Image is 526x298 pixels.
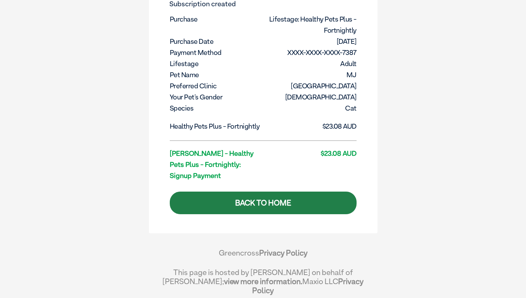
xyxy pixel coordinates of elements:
[252,277,364,295] a: Privacy Policy
[264,148,357,159] dd: $23.08 AUD
[264,36,357,47] dd: [DATE]
[162,264,364,295] div: This page is hosted by [PERSON_NAME] on behalf of [PERSON_NAME]; Maxio LLC
[264,14,357,36] dd: Lifestage: Healthy Pets Plus - Fortnightly
[170,103,263,114] dt: Species
[170,14,263,25] dt: Purchase
[170,69,263,80] dt: Pet Name
[264,47,357,58] dd: XXXX-XXXX-XXXX-7387
[170,80,263,91] dt: Preferred Clinic
[170,58,263,69] dt: Lifestage
[170,148,263,181] dt: [PERSON_NAME] - Healthy Pets Plus - Fortnightly: Signup payment
[264,80,357,91] dd: [GEOGRAPHIC_DATA]
[170,91,263,103] dt: Your pet's gender
[224,277,302,286] a: view more information.
[162,248,364,264] div: Greencross
[259,248,308,257] a: Privacy Policy
[264,103,357,114] dd: Cat
[170,121,263,132] dt: Healthy Pets Plus - Fortnightly
[264,121,357,132] dd: $23.08 AUD
[170,47,263,58] dt: Payment Method
[264,58,357,69] dd: Adult
[170,192,357,214] a: Back to Home
[264,91,357,103] dd: [DEMOGRAPHIC_DATA]
[264,69,357,80] dd: MJ
[170,36,263,47] dt: Purchase Date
